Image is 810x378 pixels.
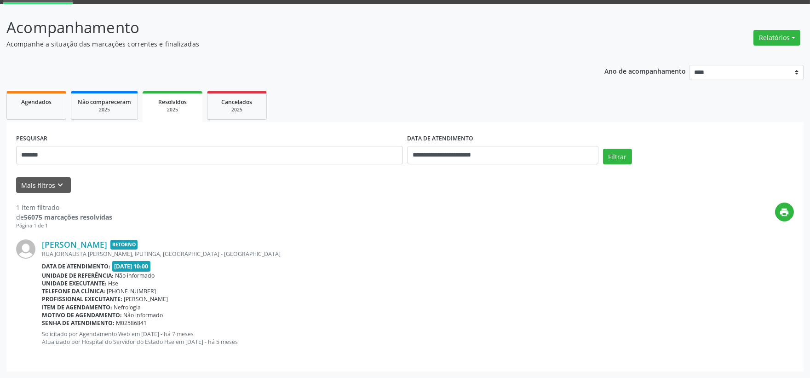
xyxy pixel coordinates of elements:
button: Mais filtroskeyboard_arrow_down [16,177,71,193]
span: Nefrologia [114,303,141,311]
b: Unidade executante: [42,279,107,287]
span: Não compareceram [78,98,131,106]
div: Página 1 de 1 [16,222,112,230]
span: Não informado [115,272,155,279]
span: M02586841 [116,319,147,327]
strong: 56075 marcações resolvidas [24,213,112,221]
span: Retorno [110,240,138,250]
b: Motivo de agendamento: [42,311,122,319]
div: 2025 [149,106,196,113]
b: Item de agendamento: [42,303,112,311]
p: Acompanhamento [6,16,564,39]
img: img [16,239,35,259]
div: de [16,212,112,222]
b: Telefone da clínica: [42,287,105,295]
i: print [780,207,790,217]
label: DATA DE ATENDIMENTO [408,132,474,146]
label: PESQUISAR [16,132,47,146]
span: Cancelados [222,98,253,106]
b: Senha de atendimento: [42,319,115,327]
span: [PHONE_NUMBER] [107,287,156,295]
b: Unidade de referência: [42,272,114,279]
span: Resolvidos [158,98,187,106]
p: Solicitado por Agendamento Web em [DATE] - há 7 meses Atualizado por Hospital do Servidor do Esta... [42,330,794,346]
p: Acompanhe a situação das marcações correntes e finalizadas [6,39,564,49]
div: RUA JORNALISTA [PERSON_NAME], IPUTINGA, [GEOGRAPHIC_DATA] - [GEOGRAPHIC_DATA] [42,250,794,258]
span: [PERSON_NAME] [124,295,168,303]
div: 2025 [78,106,131,113]
div: 2025 [214,106,260,113]
a: [PERSON_NAME] [42,239,107,250]
span: Não informado [124,311,163,319]
button: Filtrar [603,149,632,164]
div: 1 item filtrado [16,203,112,212]
span: Hse [109,279,119,287]
i: keyboard_arrow_down [56,180,66,190]
span: Agendados [21,98,52,106]
b: Profissional executante: [42,295,122,303]
b: Data de atendimento: [42,262,110,270]
p: Ano de acompanhamento [604,65,686,76]
button: Relatórios [753,30,800,46]
button: print [775,203,794,221]
span: [DATE] 10:00 [112,261,151,272]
